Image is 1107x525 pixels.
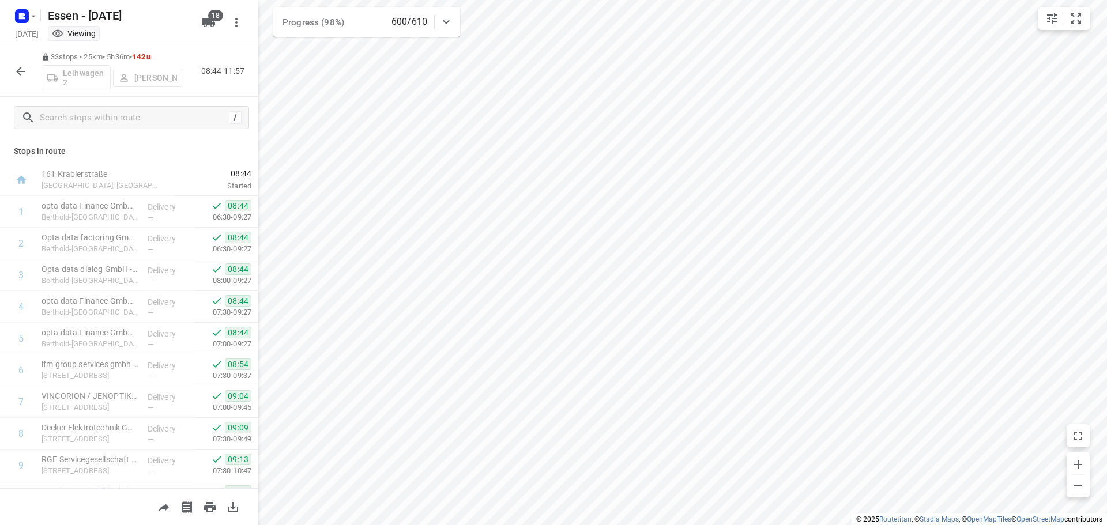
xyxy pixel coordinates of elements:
[194,433,251,445] p: 07:30-09:49
[42,295,138,307] p: opta data Finance GmbH - Berthold-Beitz-Boulevard 459(Cigdem Tuna)
[273,7,460,37] div: Progress (98%)600/610
[197,11,220,34] button: 18
[967,515,1011,523] a: OpenMapTiles
[42,338,138,350] p: Berthold-Beitz-Boulevard 459, Essen
[42,370,138,382] p: [STREET_ADDRESS]
[194,275,251,286] p: 08:00-09:27
[225,390,251,402] span: 09:04
[225,11,248,34] button: More
[18,270,24,281] div: 3
[42,263,138,275] p: Opta data dialog GmbH - Essen - 461(Cigdem Tuna)
[18,206,24,217] div: 1
[225,454,251,465] span: 09:13
[211,454,223,465] svg: Done
[194,211,251,223] p: 06:30-09:27
[18,396,24,407] div: 7
[148,328,190,339] p: Delivery
[148,233,190,244] p: Delivery
[194,370,251,382] p: 07:30-09:37
[225,263,251,275] span: 08:44
[130,52,132,61] span: •
[18,460,24,471] div: 9
[221,501,244,512] span: Download route
[148,340,153,349] span: —
[42,402,138,413] p: [STREET_ADDRESS]
[18,238,24,249] div: 2
[211,422,223,433] svg: Done
[211,295,223,307] svg: Done
[194,465,251,477] p: 07:30-10:47
[42,390,138,402] p: VINCORION / JENOPTIK(Simone Hoff)
[1064,7,1087,30] button: Fit zoom
[920,515,959,523] a: Stadia Maps
[14,145,244,157] p: Stops in route
[1038,7,1090,30] div: small contained button group
[229,111,242,124] div: /
[148,486,190,498] p: Delivery
[132,52,150,61] span: 142u
[211,232,223,243] svg: Done
[194,338,251,350] p: 07:00-09:27
[211,200,223,211] svg: Done
[18,365,24,376] div: 6
[225,295,251,307] span: 08:44
[42,465,138,477] p: [STREET_ADDRESS]
[52,28,96,39] div: You are currently in view mode. To make any changes, go to edit project.
[42,52,182,63] p: 33 stops • 25km • 5h36m
[211,390,223,402] svg: Done
[42,168,161,180] p: 161 Krablerstraße
[18,301,24,312] div: 4
[42,422,138,433] p: Decker Elektrotechnik GmbH(Bettina Buchholz)
[148,423,190,435] p: Delivery
[175,501,198,512] span: Print shipping labels
[198,501,221,512] span: Print route
[148,360,190,371] p: Delivery
[42,327,138,338] p: opta data Finance GmbH Severins (Cigdem Tuna)
[42,211,138,223] p: Berthold-Beitz-Boulevard 461, Essen
[42,232,138,243] p: Opta data factoring GmbH(Cigdem Tuna)
[194,307,251,318] p: 07:30-09:27
[42,433,138,445] p: [STREET_ADDRESS]
[879,515,912,523] a: Routetitan
[148,201,190,213] p: Delivery
[194,402,251,413] p: 07:00-09:45
[283,17,344,28] span: Progress (98%)
[148,308,153,317] span: —
[225,422,251,433] span: 09:09
[148,435,153,444] span: —
[201,65,249,77] p: 08:44-11:57
[1016,515,1064,523] a: OpenStreetMap
[175,180,251,192] p: Started
[148,391,190,403] p: Delivery
[42,275,138,286] p: Berthold-Beitz-Boulevard 461, Essen
[148,296,190,308] p: Delivery
[148,467,153,475] span: —
[211,358,223,370] svg: Done
[225,485,251,497] span: 10:47
[148,372,153,380] span: —
[225,200,251,211] span: 08:44
[148,245,153,254] span: —
[175,168,251,179] span: 08:44
[148,277,153,285] span: —
[208,10,223,21] span: 18
[225,358,251,370] span: 08:54
[148,265,190,276] p: Delivery
[1041,7,1064,30] button: Map settings
[42,358,138,370] p: ifm group services gmbh - Bamlerstraße(Tobias Schössler)
[18,428,24,439] div: 8
[211,327,223,338] svg: Done
[42,180,161,191] p: [GEOGRAPHIC_DATA], [GEOGRAPHIC_DATA]
[148,403,153,412] span: —
[42,200,138,211] p: opta data Finance GmbH - Berthold-Beitz-Boulevard 461(Cigdem Tuna)
[18,333,24,344] div: 5
[40,109,229,127] input: Search stops within route
[42,454,138,465] p: RGE Servicegesellschaft Essen mbH(Alexander Lappe)
[42,485,138,497] p: opta data Reisebüro(Cigdem Tuna)
[211,485,223,497] svg: Done
[856,515,1102,523] li: © 2025 , © , © © contributors
[225,327,251,338] span: 08:44
[148,455,190,466] p: Delivery
[391,15,427,29] p: 600/610
[225,232,251,243] span: 08:44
